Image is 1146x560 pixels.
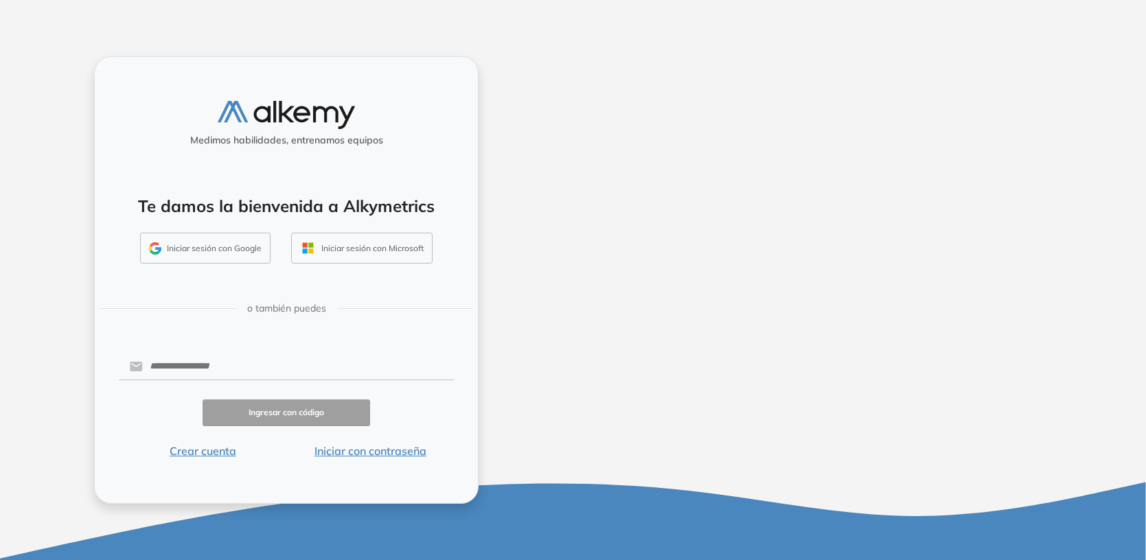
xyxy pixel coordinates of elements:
button: Iniciar con contraseña [286,443,454,459]
button: Iniciar sesión con Google [140,233,271,264]
h5: Medimos habilidades, entrenamos equipos [100,135,472,146]
button: Crear cuenta [119,443,286,459]
button: Ingresar con código [203,399,370,426]
span: o también puedes [247,301,326,316]
h4: Te damos la bienvenida a Alkymetrics [113,196,460,216]
img: OUTLOOK_ICON [300,240,316,256]
img: GMAIL_ICON [149,242,161,255]
button: Iniciar sesión con Microsoft [291,233,433,264]
img: logo-alkemy [218,101,355,129]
